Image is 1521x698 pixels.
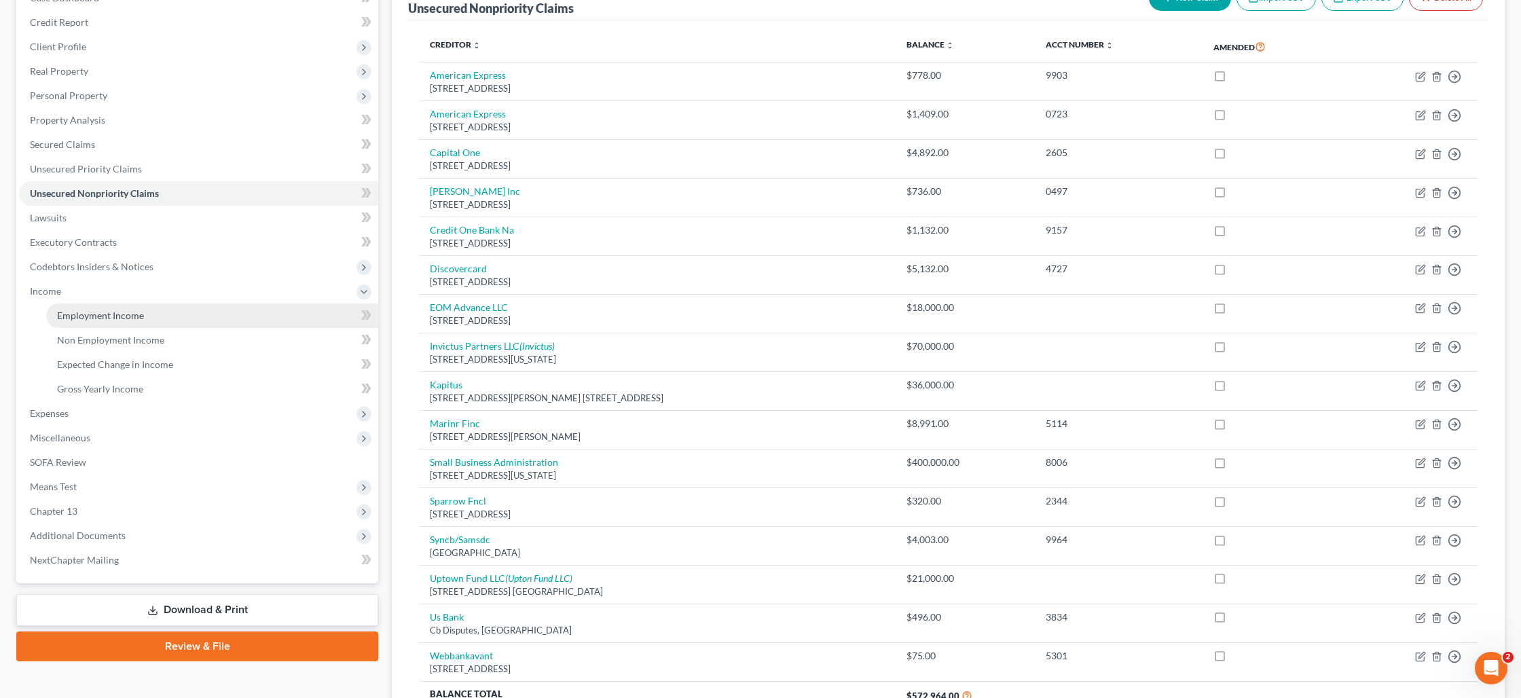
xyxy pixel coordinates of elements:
[430,147,480,158] a: Capital One
[430,418,480,429] a: Marinr Finc
[1046,610,1191,624] div: 3834
[30,65,88,77] span: Real Property
[46,352,378,377] a: Expected Change in Income
[430,263,487,274] a: Discovercard
[30,139,95,150] span: Secured Claims
[1046,185,1191,198] div: 0497
[430,430,885,443] div: [STREET_ADDRESS][PERSON_NAME]
[430,69,506,81] a: American Express
[57,334,164,346] span: Non Employment Income
[906,107,1024,121] div: $1,409.00
[473,41,481,50] i: unfold_more
[30,41,86,52] span: Client Profile
[906,494,1024,508] div: $320.00
[19,10,378,35] a: Credit Report
[30,212,67,223] span: Lawsuits
[1046,223,1191,237] div: 9157
[1046,533,1191,547] div: 9964
[1046,456,1191,469] div: 8006
[430,469,885,482] div: [STREET_ADDRESS][US_STATE]
[30,530,126,541] span: Additional Documents
[1046,146,1191,160] div: 2605
[19,132,378,157] a: Secured Claims
[430,276,885,289] div: [STREET_ADDRESS]
[430,534,490,545] a: Syncb/Samsdc
[430,508,885,521] div: [STREET_ADDRESS]
[906,378,1024,392] div: $36,000.00
[19,230,378,255] a: Executory Contracts
[57,310,144,321] span: Employment Income
[1475,652,1507,684] iframe: Intercom live chat
[906,572,1024,585] div: $21,000.00
[19,206,378,230] a: Lawsuits
[430,224,514,236] a: Credit One Bank Na
[30,261,153,272] span: Codebtors Insiders & Notices
[430,663,885,676] div: [STREET_ADDRESS]
[906,146,1024,160] div: $4,892.00
[430,392,885,405] div: [STREET_ADDRESS][PERSON_NAME] [STREET_ADDRESS]
[30,407,69,419] span: Expenses
[430,379,462,390] a: Kapitus
[46,377,378,401] a: Gross Yearly Income
[1503,652,1514,663] span: 2
[16,631,378,661] a: Review & File
[430,314,885,327] div: [STREET_ADDRESS]
[906,69,1024,82] div: $778.00
[1105,41,1114,50] i: unfold_more
[57,359,173,370] span: Expected Change in Income
[30,481,77,492] span: Means Test
[430,237,885,250] div: [STREET_ADDRESS]
[946,41,954,50] i: unfold_more
[430,611,464,623] a: Us Bank
[1046,262,1191,276] div: 4727
[30,187,159,199] span: Unsecured Nonpriority Claims
[430,572,572,584] a: Uptown Fund LLC(Upton Fund LLC)
[430,650,493,661] a: Webbankavant
[906,262,1024,276] div: $5,132.00
[46,304,378,328] a: Employment Income
[19,548,378,572] a: NextChapter Mailing
[430,39,481,50] a: Creditor unfold_more
[505,572,572,584] i: (Upton Fund LLC)
[30,456,86,468] span: SOFA Review
[430,353,885,366] div: [STREET_ADDRESS][US_STATE]
[1046,417,1191,430] div: 5114
[906,39,954,50] a: Balance unfold_more
[906,301,1024,314] div: $18,000.00
[30,16,88,28] span: Credit Report
[906,185,1024,198] div: $736.00
[906,417,1024,430] div: $8,991.00
[30,163,142,174] span: Unsecured Priority Claims
[1203,31,1341,62] th: Amended
[430,301,508,313] a: EOM Advance LLC
[430,160,885,172] div: [STREET_ADDRESS]
[906,610,1024,624] div: $496.00
[1046,649,1191,663] div: 5301
[30,90,107,101] span: Personal Property
[430,495,486,507] a: Sparrow Fncl
[906,456,1024,469] div: $400,000.00
[1046,494,1191,508] div: 2344
[30,114,105,126] span: Property Analysis
[430,456,558,468] a: Small Business Administration
[30,236,117,248] span: Executory Contracts
[430,82,885,95] div: [STREET_ADDRESS]
[430,198,885,211] div: [STREET_ADDRESS]
[57,383,143,394] span: Gross Yearly Income
[16,594,378,626] a: Download & Print
[1046,39,1114,50] a: Acct Number unfold_more
[19,450,378,475] a: SOFA Review
[430,185,520,197] a: [PERSON_NAME] Inc
[906,339,1024,353] div: $70,000.00
[1046,69,1191,82] div: 9903
[30,432,90,443] span: Miscellaneous
[430,624,885,637] div: Cb Disputes, [GEOGRAPHIC_DATA]
[19,157,378,181] a: Unsecured Priority Claims
[19,181,378,206] a: Unsecured Nonpriority Claims
[19,108,378,132] a: Property Analysis
[430,340,555,352] a: Invictus Partners LLC(Invictus)
[430,108,506,120] a: American Express
[430,121,885,134] div: [STREET_ADDRESS]
[1046,107,1191,121] div: 0723
[906,649,1024,663] div: $75.00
